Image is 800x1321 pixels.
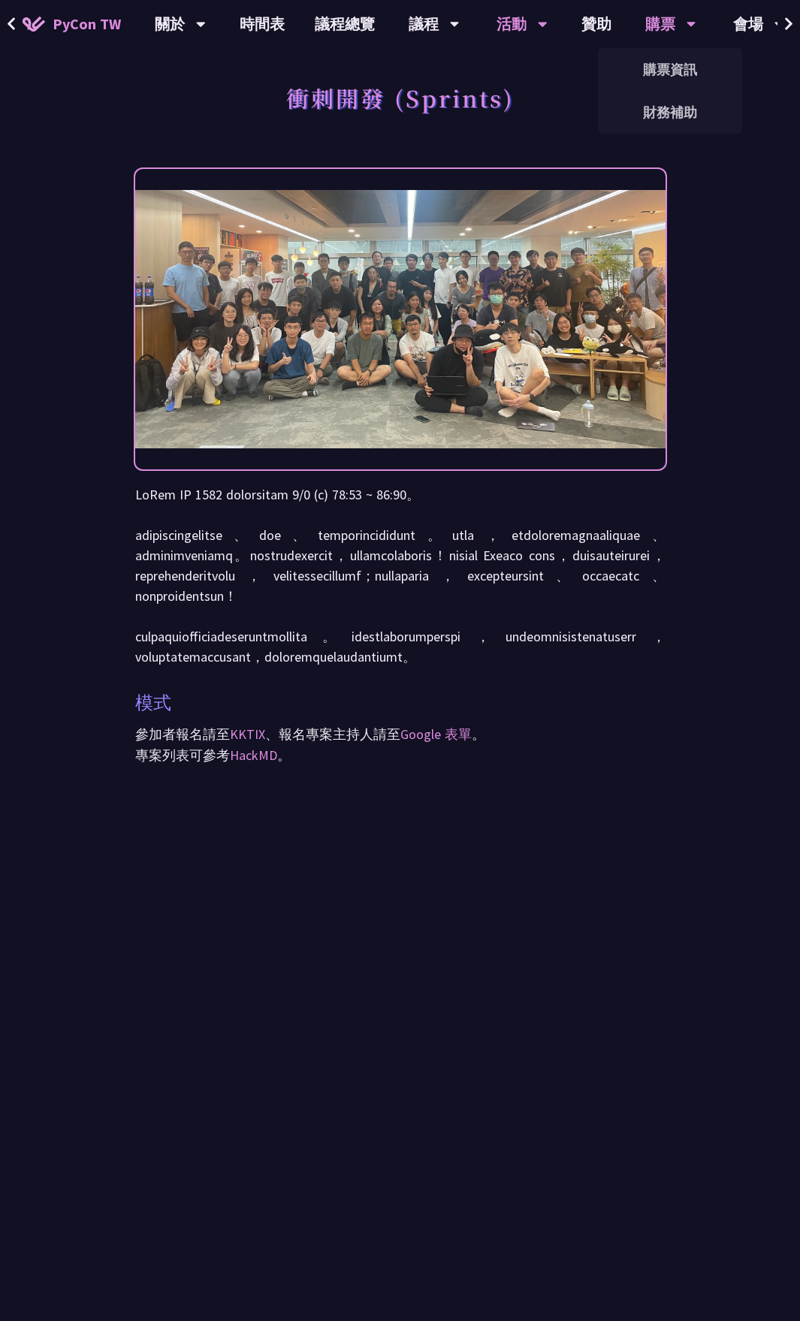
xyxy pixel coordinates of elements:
[135,724,666,745] p: 參加者報名請至 、報名專案主持人請至 。
[135,484,666,667] p: LoRem IP 1582 dolorsitam 9/0 (c) 78:53 ~ 86:90。 adipiscingelitse、doe、temporincididunt。utla，etdolo...
[135,745,666,766] p: 專案列表可參考 。
[230,746,277,764] a: HackMD
[135,190,666,449] img: Photo of PyCon Taiwan Sprints
[598,52,742,87] a: 購票資訊
[400,725,472,743] a: Google 表單
[135,689,171,716] p: 模式
[598,95,742,130] a: 財務補助
[230,725,265,743] a: KKTIX
[286,75,515,120] h1: 衝刺開發 (Sprints)
[53,13,121,35] span: PyCon TW
[8,5,136,43] a: PyCon TW
[23,17,45,32] img: Home icon of PyCon TW 2025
